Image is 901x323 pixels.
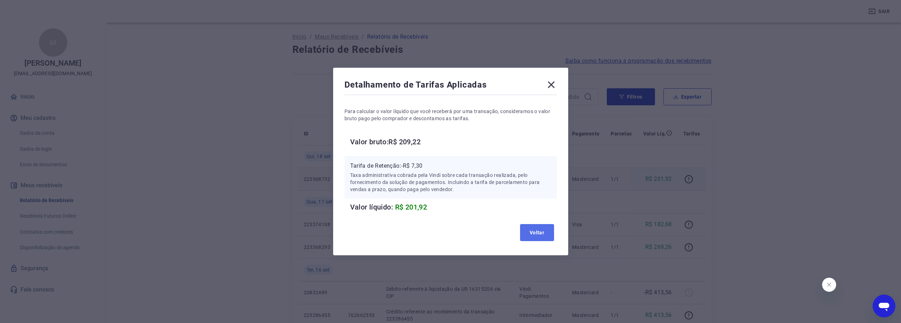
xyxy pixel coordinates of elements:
[344,108,557,122] p: Para calcular o valor líquido que você receberá por uma transação, consideramos o valor bruto pag...
[350,162,551,170] p: Tarifa de Retenção: -R$ 7,30
[350,136,557,147] h6: Valor bruto: R$ 209,22
[350,172,551,193] p: Taxa administrativa cobrada pela Vindi sobre cada transação realizada, pelo fornecimento da soluç...
[873,295,895,317] iframe: Botão para abrir a janela de mensagens
[520,224,554,241] button: Voltar
[4,5,59,11] span: Olá! Precisa de ajuda?
[350,201,557,213] h6: Valor líquido:
[395,203,427,211] span: R$ 201,92
[822,278,836,292] iframe: Fechar mensagem
[344,79,557,93] div: Detalhamento de Tarifas Aplicadas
